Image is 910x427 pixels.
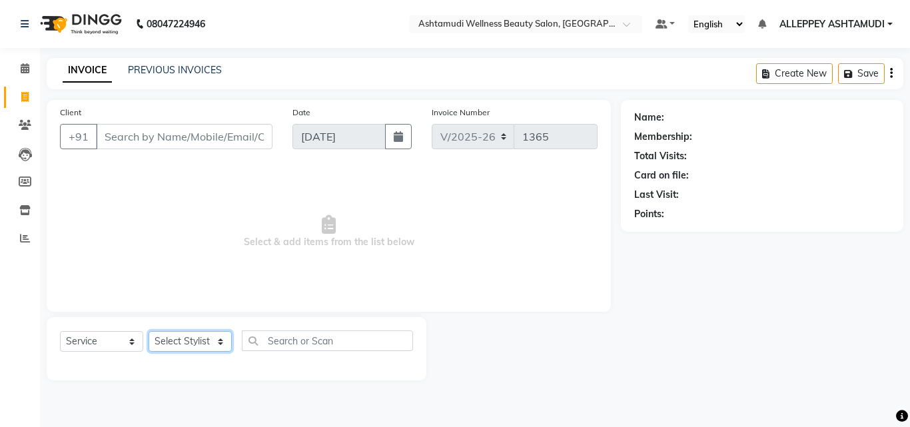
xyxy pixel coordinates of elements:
div: Last Visit: [634,188,679,202]
a: INVOICE [63,59,112,83]
input: Search or Scan [242,330,413,351]
button: Create New [756,63,833,84]
a: PREVIOUS INVOICES [128,64,222,76]
button: +91 [60,124,97,149]
span: ALLEPPEY ASHTAMUDI [779,17,885,31]
div: Name: [634,111,664,125]
label: Date [292,107,310,119]
div: Points: [634,207,664,221]
img: logo [34,5,125,43]
b: 08047224946 [147,5,205,43]
div: Total Visits: [634,149,687,163]
span: Select & add items from the list below [60,165,598,298]
label: Client [60,107,81,119]
input: Search by Name/Mobile/Email/Code [96,124,272,149]
button: Save [838,63,885,84]
div: Membership: [634,130,692,144]
div: Card on file: [634,169,689,183]
label: Invoice Number [432,107,490,119]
